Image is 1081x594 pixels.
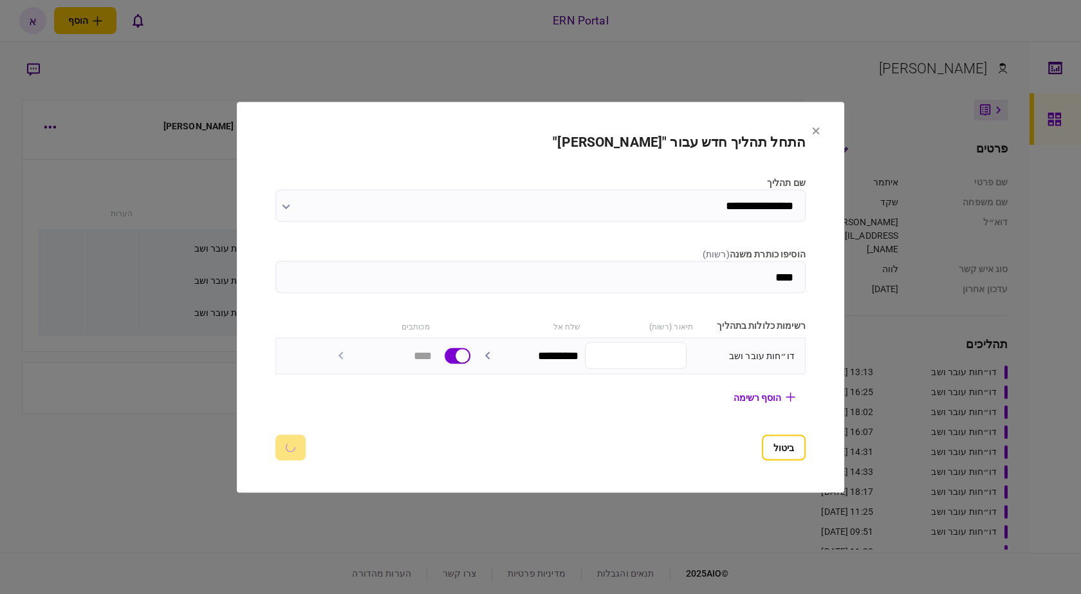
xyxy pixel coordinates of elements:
div: רשימות כלולות בתהליך [699,319,806,332]
div: מכותבים [324,319,430,332]
button: הוסף רשימה [723,385,806,409]
h2: התחל תהליך חדש עבור "[PERSON_NAME]" [275,134,806,150]
div: שלח אל [475,319,581,332]
div: תיאור (רשות) [587,319,693,332]
span: ( רשות ) [703,248,730,259]
label: הוסיפו כותרת משנה [275,247,806,261]
input: הוסיפו כותרת משנה [275,261,806,293]
label: שם תהליך [275,176,806,189]
div: דו״חות עובר ושב [693,349,795,362]
button: ביטול [762,434,806,460]
input: שם תהליך [275,189,806,221]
